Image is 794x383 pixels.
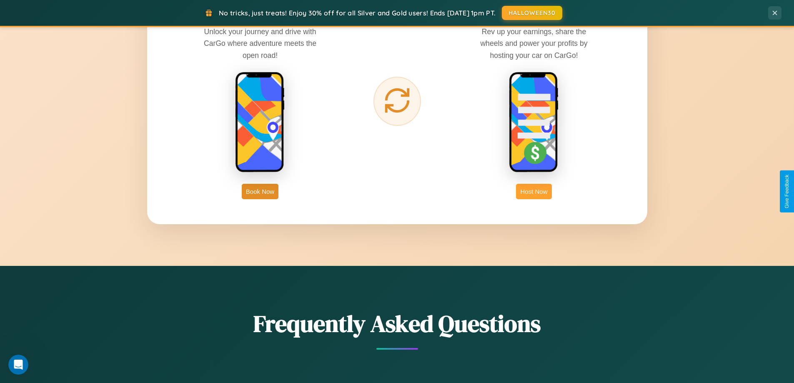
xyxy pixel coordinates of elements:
[147,308,647,340] h2: Frequently Asked Questions
[198,26,323,61] p: Unlock your journey and drive with CarGo where adventure meets the open road!
[502,6,562,20] button: HALLOWEEN30
[471,26,596,61] p: Rev up your earnings, share the wheels and power your profits by hosting your car on CarGo!
[509,72,559,173] img: host phone
[8,355,28,375] iframe: Intercom live chat
[235,72,285,173] img: rent phone
[219,9,496,17] span: No tricks, just treats! Enjoy 30% off for all Silver and Gold users! Ends [DATE] 1pm PT.
[516,184,551,199] button: Host Now
[242,184,278,199] button: Book Now
[784,175,790,208] div: Give Feedback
